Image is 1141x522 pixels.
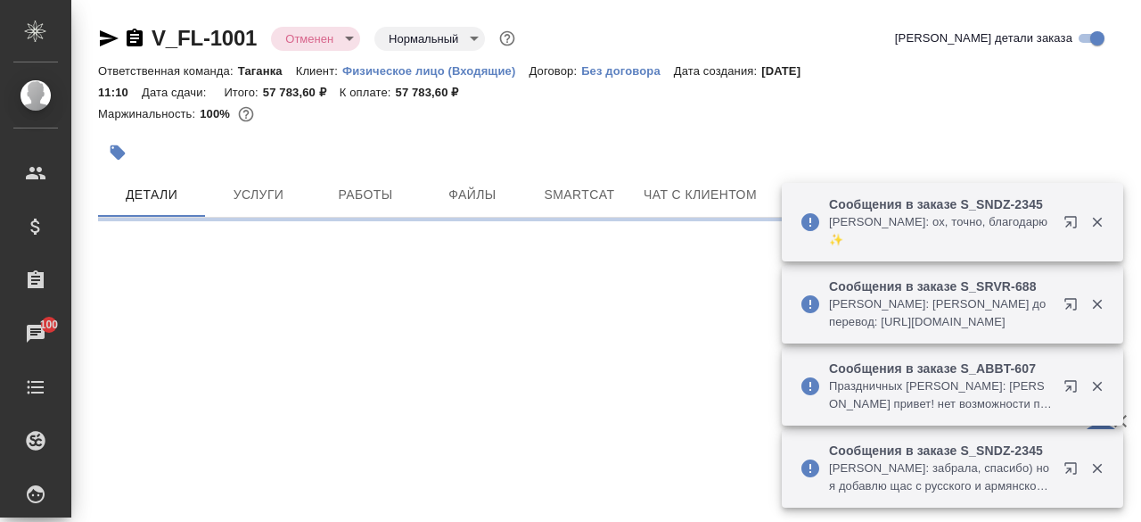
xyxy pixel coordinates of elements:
p: [PERSON_NAME]: забрала, спасибо) но я добавлю щас с русского и армянского языков) [829,460,1052,495]
button: Нормальный [383,31,464,46]
span: 100 [29,316,70,334]
p: Физическое лицо (Входящие) [342,64,529,78]
span: Файлы [430,184,515,206]
p: Договор: [529,64,581,78]
button: Открыть в новой вкладке [1053,204,1096,247]
button: Доп статусы указывают на важность/срочность заказа [496,27,519,50]
div: Отменен [271,27,360,51]
button: Закрыть [1079,378,1115,394]
div: Отменен [374,27,485,51]
span: Работы [323,184,408,206]
p: 57 783,60 ₽ [396,86,472,99]
button: 0.00 RUB; [234,103,258,126]
p: Ответственная команда: [98,64,238,78]
button: Открыть в новой вкладке [1053,369,1096,411]
span: Smartcat [537,184,622,206]
p: Сообщения в заказе S_SNDZ-2345 [829,195,1052,213]
p: Дата сдачи: [142,86,210,99]
p: Итого: [224,86,262,99]
a: V_FL-1001 [152,26,257,50]
button: Открыть в новой вкладке [1053,286,1096,329]
button: Закрыть [1079,296,1115,312]
a: Без договора [581,62,674,78]
p: Без договора [581,64,674,78]
p: [PERSON_NAME]: ох, точно, благодарю ✨ [829,213,1052,249]
button: Скопировать ссылку [124,28,145,49]
span: Чат с клиентом [644,184,757,206]
p: Сообщения в заказе S_SRVR-688 [829,278,1052,295]
p: Сообщения в заказе S_SNDZ-2345 [829,442,1052,460]
p: Праздничных [PERSON_NAME]: [PERSON_NAME] привет! нет возможности прямо досконально просмотреть вс... [829,377,1052,413]
button: Отменен [280,31,339,46]
span: Услуги [216,184,301,206]
a: Физическое лицо (Входящие) [342,62,529,78]
p: 100% [200,107,234,120]
button: Закрыть [1079,214,1115,230]
button: Скопировать ссылку для ЯМессенджера [98,28,119,49]
span: Детали [109,184,194,206]
p: [PERSON_NAME]: [PERSON_NAME] доперевод: [URL][DOMAIN_NAME] [829,295,1052,331]
p: Маржинальность: [98,107,200,120]
p: 57 783,60 ₽ [263,86,340,99]
p: К оплате: [340,86,396,99]
p: Клиент: [296,64,342,78]
button: Открыть в новой вкладке [1053,451,1096,493]
p: Дата создания: [674,64,761,78]
span: Чат [778,183,864,205]
a: 100 [4,311,67,356]
button: Закрыть [1079,460,1115,476]
p: Таганка [238,64,296,78]
button: Добавить тэг [98,133,137,172]
p: Сообщения в заказе S_ABBT-607 [829,360,1052,377]
span: [PERSON_NAME] детали заказа [895,29,1072,47]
